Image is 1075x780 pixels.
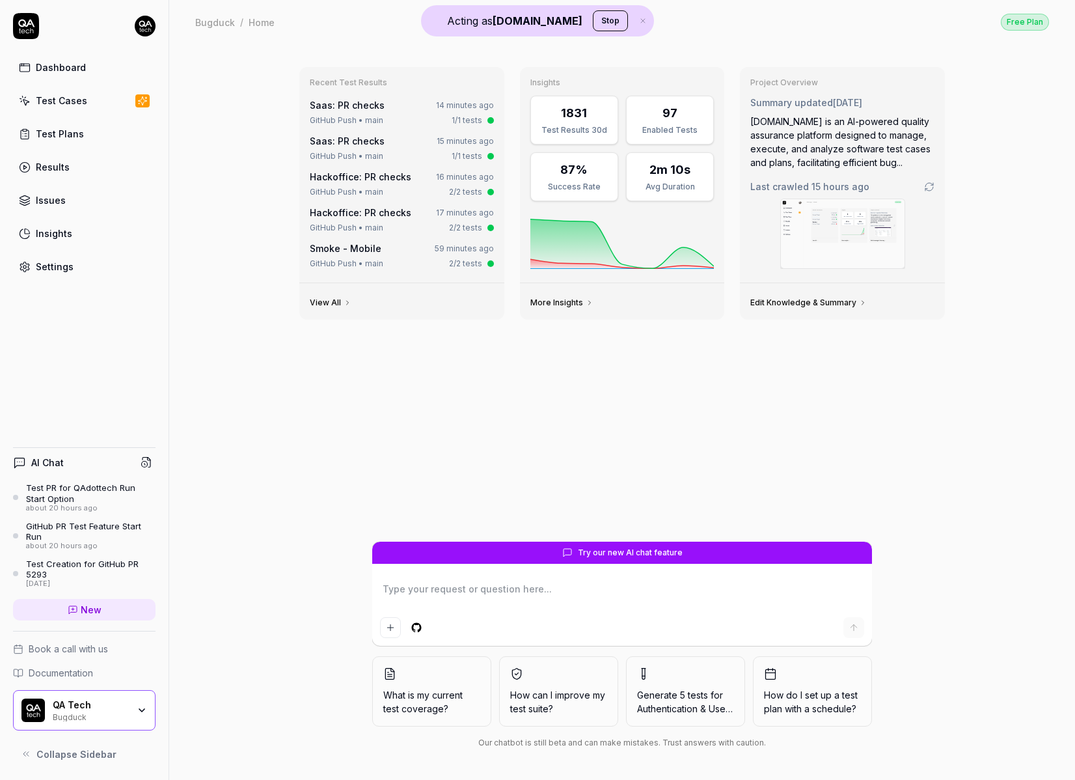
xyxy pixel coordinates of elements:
a: Smoke - Mobile59 minutes agoGitHub Push • main2/2 tests [307,239,497,272]
div: Test Cases [36,94,87,107]
div: Dashboard [36,61,86,74]
button: QA Tech LogoQA TechBugduck [13,690,156,731]
h4: AI Chat [31,456,64,469]
div: GitHub Push • main [310,186,383,198]
div: [DOMAIN_NAME] is an AI-powered quality assurance platform designed to manage, execute, and analyz... [750,115,934,169]
a: Hackoffice: PR checks [310,207,411,218]
div: Success Rate [539,181,610,193]
a: Edit Knowledge & Summary [750,298,867,308]
a: Insights [13,221,156,246]
time: 17 minutes ago [436,208,494,217]
a: Go to crawling settings [924,182,934,192]
div: GitHub Push • main [310,150,383,162]
a: Settings [13,254,156,279]
button: How do I set up a test plan with a schedule? [753,656,872,727]
div: about 20 hours ago [26,504,156,513]
a: Test Creation for GitHub PR 5293[DATE] [13,559,156,589]
a: Dashboard [13,55,156,80]
a: Saas: PR checks [310,135,385,146]
div: Our chatbot is still beta and can make mistakes. Trust answers with caution. [372,737,872,749]
div: GitHub PR Test Feature Start Run [26,521,156,542]
div: Home [249,16,275,29]
time: 14 minutes ago [436,100,494,110]
div: Enabled Tests [634,124,705,136]
div: Issues [36,193,66,207]
div: 1831 [561,104,587,122]
div: 87% [560,161,588,178]
time: 16 minutes ago [436,172,494,182]
time: 59 minutes ago [435,244,494,253]
a: Results [13,154,156,180]
a: View All [310,298,351,308]
button: Free Plan [1001,13,1049,31]
div: Test Plans [36,127,84,141]
a: GitHub PR Test Feature Start Runabout 20 hours ago [13,521,156,551]
div: 2/2 tests [449,222,482,234]
div: 1/1 tests [452,150,482,162]
div: 2/2 tests [449,258,482,270]
div: Test Results 30d [539,124,610,136]
div: Avg Duration [634,181,705,193]
span: New [81,603,102,617]
time: [DATE] [833,97,862,108]
a: Hackoffice: PR checks16 minutes agoGitHub Push • main2/2 tests [307,167,497,201]
div: 1/1 tests [452,115,482,126]
a: Issues [13,188,156,213]
a: Documentation [13,666,156,680]
time: 15 hours ago [811,181,869,192]
h3: Project Overview [750,77,934,88]
div: 2/2 tests [449,186,482,198]
div: Insights [36,227,72,240]
div: about 20 hours ago [26,542,156,551]
a: Test Plans [13,121,156,146]
span: Authentication & User Onboarding [637,703,783,714]
span: Book a call with us [29,642,108,656]
h3: Recent Test Results [310,77,494,88]
div: Test Creation for GitHub PR 5293 [26,559,156,580]
div: 97 [662,104,677,122]
span: How can I improve my test suite? [510,688,607,716]
button: Stop [593,10,628,31]
div: GitHub Push • main [310,222,383,234]
div: GitHub Push • main [310,258,383,270]
div: / [240,16,243,29]
a: Hackoffice: PR checks17 minutes agoGitHub Push • main2/2 tests [307,203,497,236]
img: 7ccf6c19-61ad-4a6c-8811-018b02a1b829.jpg [135,16,156,36]
h3: Insights [530,77,714,88]
a: Saas: PR checks14 minutes agoGitHub Push • main1/1 tests [307,96,497,129]
div: Results [36,160,70,174]
a: Test Cases [13,88,156,113]
a: Book a call with us [13,642,156,656]
img: QA Tech Logo [21,699,45,722]
div: Free Plan [1001,14,1049,31]
span: Summary updated [750,97,833,108]
div: 2m 10s [649,161,690,178]
span: Try our new AI chat feature [578,547,683,559]
div: Bugduck [195,16,235,29]
div: QA Tech [53,699,128,711]
a: Saas: PR checks [310,100,385,111]
span: Generate 5 tests for [637,688,734,716]
div: Bugduck [53,711,128,721]
span: What is my current test coverage? [383,688,480,716]
a: New [13,599,156,620]
button: Collapse Sidebar [13,741,156,767]
button: How can I improve my test suite? [499,656,618,727]
div: [DATE] [26,579,156,589]
a: Saas: PR checks15 minutes agoGitHub Push • main1/1 tests [307,132,497,165]
a: Hackoffice: PR checks [310,171,411,182]
div: GitHub Push • main [310,115,383,126]
a: Test PR for QAdottech Run Start Optionabout 20 hours ago [13,482,156,512]
span: Collapse Sidebar [36,747,116,761]
a: More Insights [530,298,593,308]
div: Settings [36,260,74,273]
span: How do I set up a test plan with a schedule? [764,688,861,716]
span: Last crawled [750,180,869,193]
time: 15 minutes ago [437,136,494,146]
span: Documentation [29,666,93,680]
button: Add attachment [380,617,401,638]
a: Smoke - Mobile [310,243,381,254]
button: What is my current test coverage? [372,656,491,727]
img: Screenshot [781,199,905,268]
